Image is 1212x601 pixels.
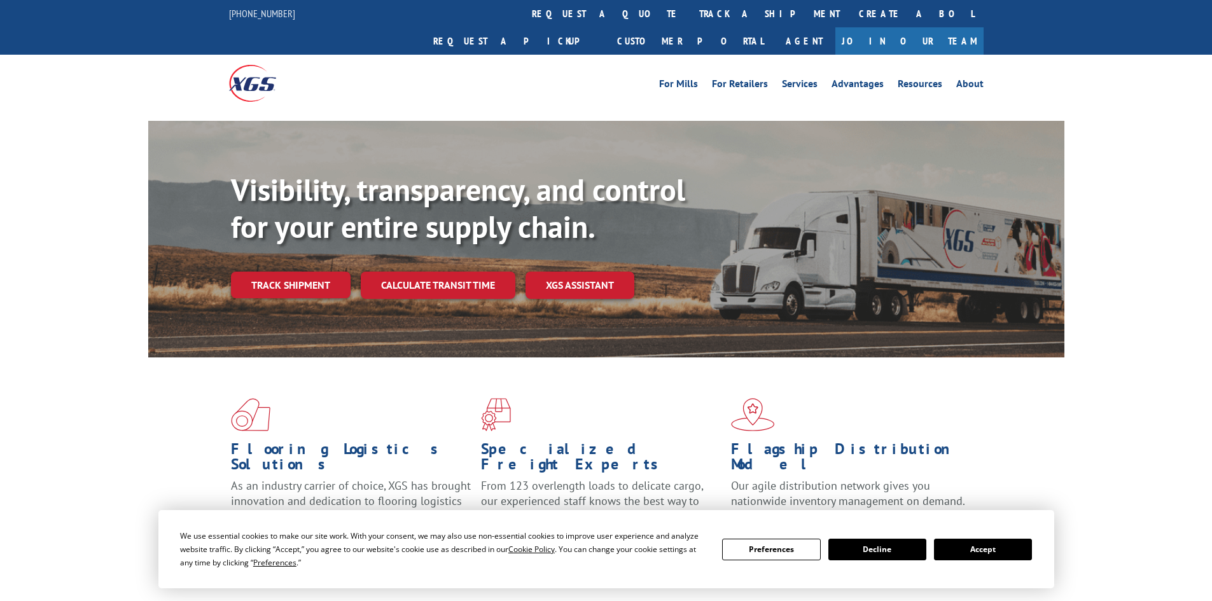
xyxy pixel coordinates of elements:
a: Join Our Team [835,27,984,55]
a: [PHONE_NUMBER] [229,7,295,20]
img: xgs-icon-flagship-distribution-model-red [731,398,775,431]
div: We use essential cookies to make our site work. With your consent, we may also use non-essential ... [180,529,707,569]
a: For Retailers [712,79,768,93]
span: Preferences [253,557,296,568]
img: xgs-icon-focused-on-flooring-red [481,398,511,431]
div: Cookie Consent Prompt [158,510,1054,588]
a: XGS ASSISTANT [526,272,634,299]
a: Track shipment [231,272,351,298]
a: Resources [898,79,942,93]
h1: Flagship Distribution Model [731,441,972,478]
img: xgs-icon-total-supply-chain-intelligence-red [231,398,270,431]
a: Customer Portal [608,27,773,55]
a: About [956,79,984,93]
p: From 123 overlength loads to delicate cargo, our experienced staff knows the best way to move you... [481,478,721,535]
h1: Specialized Freight Experts [481,441,721,478]
a: For Mills [659,79,698,93]
a: Advantages [832,79,884,93]
a: Calculate transit time [361,272,515,299]
button: Decline [828,539,926,560]
span: As an industry carrier of choice, XGS has brought innovation and dedication to flooring logistics... [231,478,471,523]
a: Agent [773,27,835,55]
a: Services [782,79,818,93]
button: Preferences [722,539,820,560]
button: Accept [934,539,1032,560]
b: Visibility, transparency, and control for your entire supply chain. [231,170,685,246]
a: Request a pickup [424,27,608,55]
span: Our agile distribution network gives you nationwide inventory management on demand. [731,478,965,508]
span: Cookie Policy [508,544,555,555]
h1: Flooring Logistics Solutions [231,441,471,478]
